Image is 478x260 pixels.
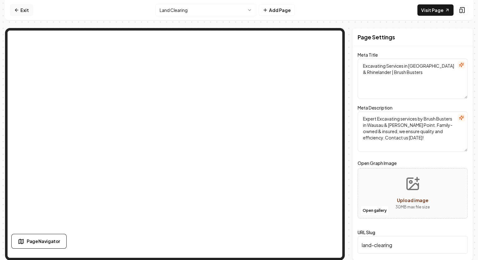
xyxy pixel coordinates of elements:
[360,206,389,216] button: Open gallery
[10,4,33,16] a: Exit
[358,33,395,42] h2: Page Settings
[358,52,378,58] label: Meta Title
[395,204,430,210] p: 30 MB max file size
[259,4,295,16] button: Add Page
[27,238,60,245] span: Page Navigator
[417,4,453,16] a: Visit Page
[358,105,393,110] label: Meta Description
[358,159,468,167] label: Open Graph Image
[397,197,428,203] span: Upload image
[11,234,67,249] button: Page Navigator
[358,229,375,235] label: URL Slug
[390,171,435,215] button: Upload image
